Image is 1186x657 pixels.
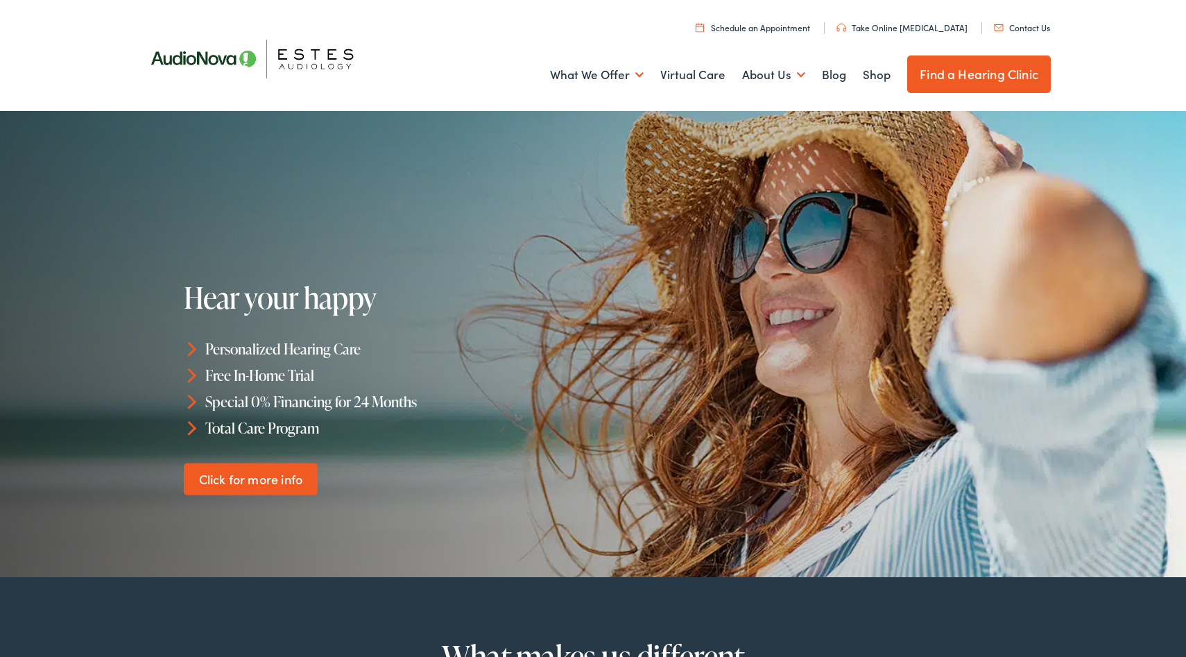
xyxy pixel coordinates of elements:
a: Find a Hearing Clinic [907,56,1051,93]
img: utility icon [836,24,846,32]
a: Click for more info [184,463,318,495]
h1: Hear your happy [184,282,599,314]
a: Take Online [MEDICAL_DATA] [836,22,968,33]
a: Shop [863,49,891,101]
a: What We Offer [550,49,644,101]
a: Schedule an Appointment [696,22,810,33]
a: About Us [742,49,805,101]
li: Personalized Hearing Care [184,336,599,362]
img: utility icon [696,23,704,32]
a: Blog [822,49,846,101]
img: utility icon [994,24,1004,31]
li: Special 0% Financing for 24 Months [184,389,599,415]
li: Total Care Program [184,414,599,441]
a: Contact Us [994,22,1050,33]
li: Free In-Home Trial [184,362,599,389]
a: Virtual Care [660,49,725,101]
